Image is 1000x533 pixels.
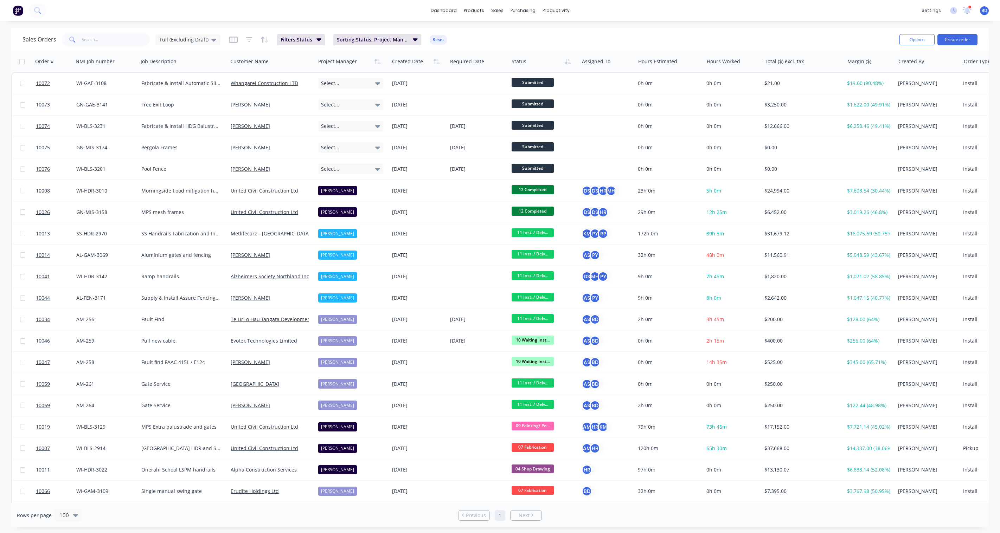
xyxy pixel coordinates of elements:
button: AMHRKM [582,422,608,432]
div: BD [582,486,592,496]
div: $21.00 [764,80,838,87]
div: [PERSON_NAME] [898,80,955,87]
div: [DATE] [450,123,506,130]
div: [PERSON_NAME] [318,293,357,303]
div: MH [590,271,600,282]
div: $6,452.00 [764,209,838,216]
div: [DATE] [392,209,444,216]
div: [PERSON_NAME] [898,294,955,301]
span: 5h 0m [706,187,721,194]
div: Margin ($) [847,58,871,65]
div: 32h 0m [638,252,698,259]
a: 10054 [36,502,76,523]
span: 0h 0m [706,165,721,172]
span: 8h 0m [706,294,721,301]
div: [DATE] [392,144,444,151]
div: [DATE] [392,230,444,237]
div: PY [590,228,600,239]
div: $1,047.15 (40.77%) [847,294,890,301]
button: ASBD [582,314,600,325]
span: 10059 [36,381,50,388]
div: 0h 0m [638,165,698,173]
a: 10026 [36,202,76,223]
a: Alpha Construction Services [231,466,297,473]
span: 12 Completed [512,185,554,194]
div: WI-HDR-3142 [76,273,133,280]
div: [DATE] [450,165,506,173]
div: HR [590,422,600,432]
a: [PERSON_NAME] [231,123,270,129]
div: $525.00 [764,359,838,366]
div: WI-BLS-3201 [76,165,133,173]
span: 10074 [36,123,50,130]
span: 12h 25m [706,209,727,215]
div: DS [590,207,600,217]
div: [PERSON_NAME] [898,187,955,194]
span: 10041 [36,273,50,280]
div: Assigned To [582,58,610,65]
span: 10047 [36,359,50,366]
button: KMPYRP [582,228,608,239]
div: $5,048.59 (43.67%) [847,252,890,259]
span: Submitted [512,121,554,130]
a: 10047 [36,352,76,373]
div: [PERSON_NAME] [898,165,955,173]
a: United Civil Construction Ltd [231,187,298,194]
a: 10011 [36,459,76,480]
div: Supply & Install Assure Fencing with Custom Posts. [141,294,221,301]
div: $3,250.00 [764,101,838,108]
div: Fault find FAAC 415L / E124 [141,359,221,366]
a: 10014 [36,245,76,266]
div: [PERSON_NAME] [898,252,955,259]
span: 7h 45m [706,273,724,280]
div: 0h 0m [638,101,698,108]
div: GN-GAE-3141 [76,101,133,108]
div: $12,666.00 [764,123,838,130]
div: Free Exit Loop [141,101,221,108]
span: BD [981,7,987,14]
div: Pergola Frames [141,144,221,151]
div: AS [582,379,592,389]
div: $6,258.46 (49.41%) [847,123,890,130]
a: 10007 [36,438,76,459]
span: 11 Inst. / Delv... [512,314,554,323]
div: HR [582,464,592,475]
div: HR [598,207,608,217]
span: Submitted [512,164,554,173]
span: Submitted [512,78,554,87]
div: Job Description [141,58,177,65]
div: DS [582,271,592,282]
div: [PERSON_NAME] [898,123,955,130]
a: 10075 [36,137,76,158]
a: 10059 [36,373,76,395]
a: 10076 [36,158,76,180]
button: DSDSHRMH [582,186,616,196]
span: Select... [321,101,339,108]
a: Whangarei Construction LTD [231,80,298,86]
span: 10069 [36,402,50,409]
div: Aluminium gates and fencing [141,252,221,259]
span: 0h 0m [706,123,721,129]
div: AS [582,400,592,411]
div: DS [590,186,600,196]
div: GN-MIS-3174 [76,144,133,151]
div: [DATE] [392,123,444,130]
div: AS [582,357,592,368]
button: ASPY [582,293,600,303]
div: AM [582,422,592,432]
span: 48h 0m [706,252,724,258]
div: $256.00 (64%) [847,337,890,344]
button: ASBD [582,357,600,368]
span: Filters: Status [281,36,312,43]
div: 29h 0m [638,209,698,216]
span: 10 Waiting Inst... [512,357,554,366]
div: $200.00 [764,316,838,323]
div: productivity [539,5,573,16]
div: 2h 0m [638,316,698,323]
div: $24,994.00 [764,187,838,194]
a: 10034 [36,309,76,330]
div: KM [598,422,608,432]
button: Sorting:Status, Project Manager, Created Date [333,34,421,45]
div: SS Handrails Fabrication and Install [141,230,221,237]
div: Fault Find [141,316,221,323]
